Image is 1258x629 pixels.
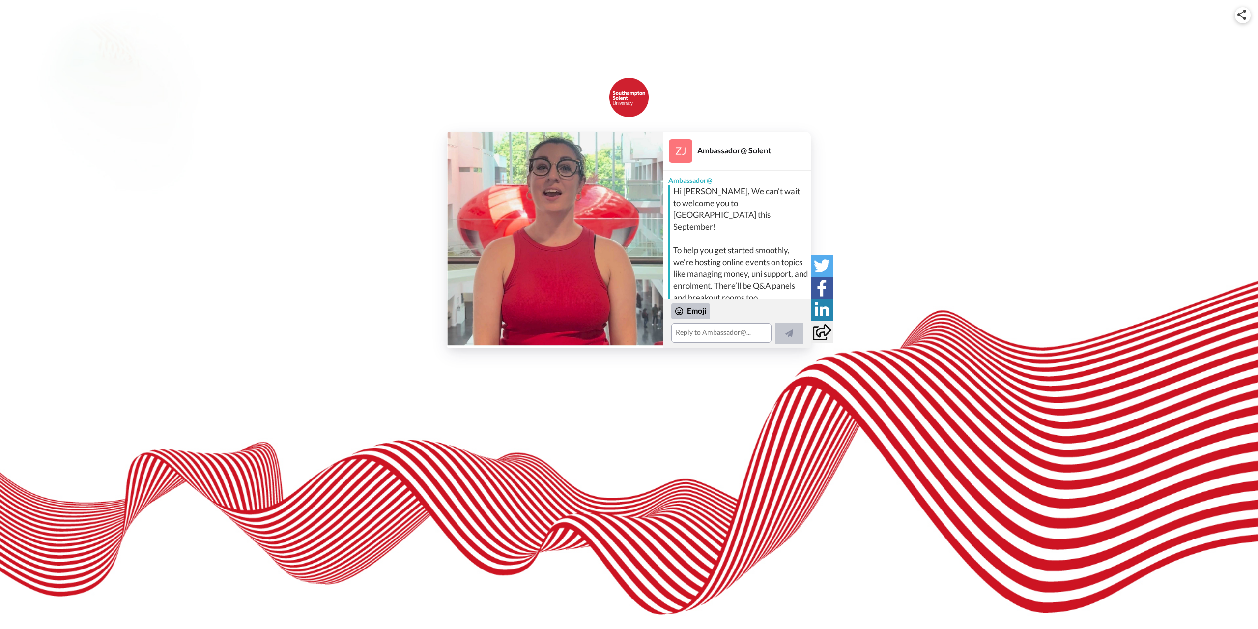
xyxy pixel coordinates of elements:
[663,171,811,185] div: Ambassador@
[669,139,692,163] img: Profile Image
[673,185,808,327] div: Hi [PERSON_NAME], We can’t wait to welcome you to [GEOGRAPHIC_DATA] this September! To help you g...
[1237,10,1246,20] img: ic_share.svg
[697,146,810,155] div: Ambassador@ Solent
[609,78,649,117] img: Solent University logo
[671,303,710,319] div: Emoji
[447,132,663,348] img: 21722623-198d-4bc2-afd9-eff659bb32ce-thumb.jpg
